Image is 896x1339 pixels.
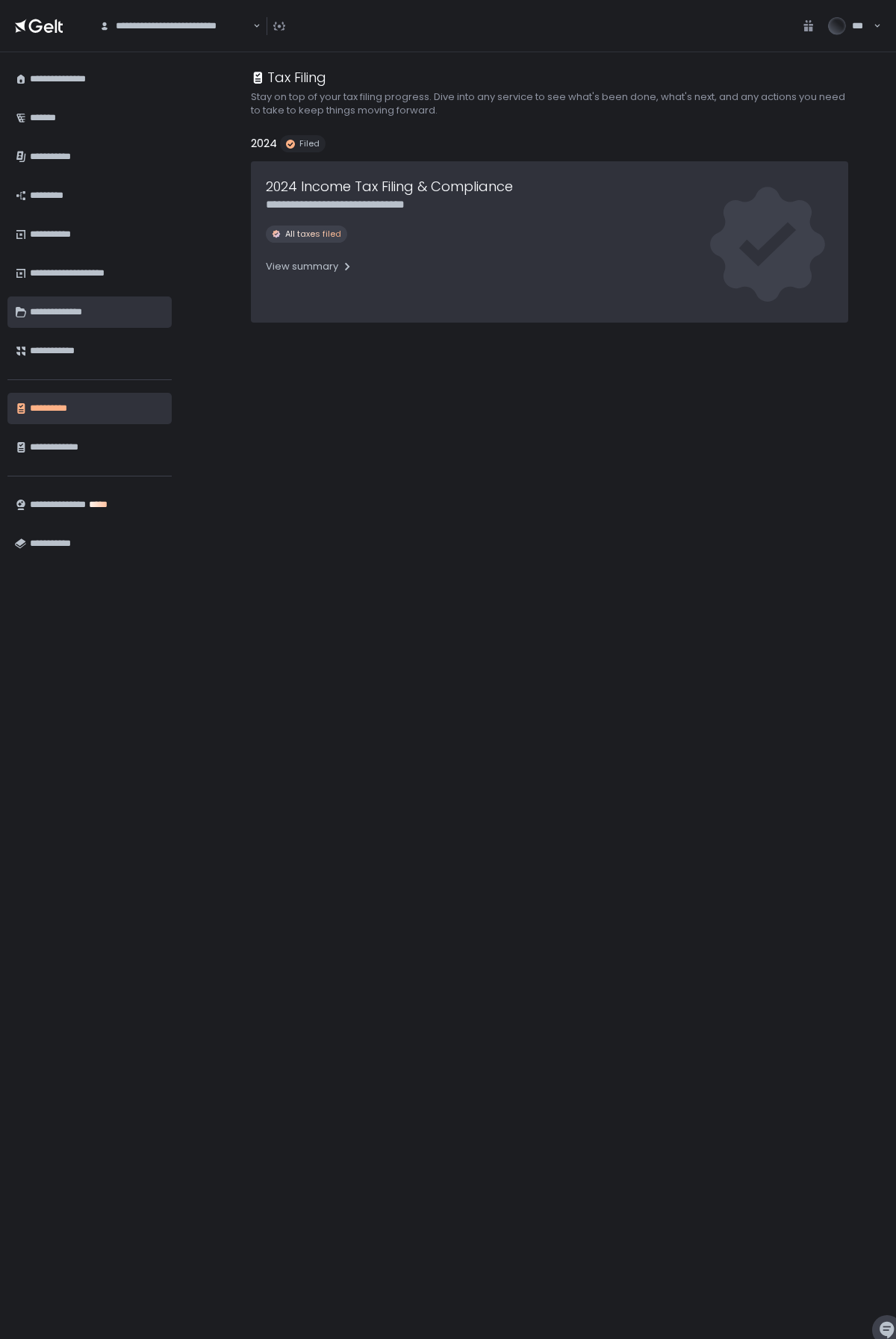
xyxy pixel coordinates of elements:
[266,260,353,273] div: View summary
[285,229,341,240] span: All taxes filed
[299,138,320,149] span: Filed
[251,67,326,87] div: Tax Filing
[251,19,252,34] input: Search for option
[266,176,513,196] h1: 2024 Income Tax Filing & Compliance
[251,90,848,117] h2: Stay on top of your tax filing progress. Dive into any service to see what's been done, what's ne...
[90,10,261,42] div: Search for option
[251,135,277,152] h2: 2024
[266,255,353,279] button: View summary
